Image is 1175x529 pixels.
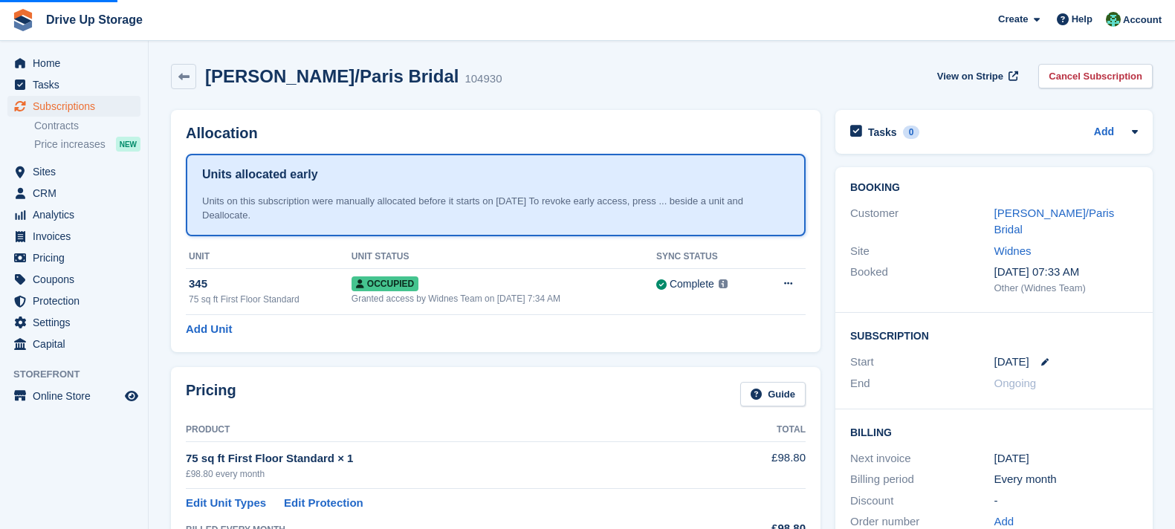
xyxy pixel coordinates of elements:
[7,53,140,74] a: menu
[850,450,994,467] div: Next invoice
[34,137,106,152] span: Price increases
[7,204,140,225] a: menu
[123,387,140,405] a: Preview store
[7,74,140,95] a: menu
[33,247,122,268] span: Pricing
[994,450,1139,467] div: [DATE]
[7,386,140,406] a: menu
[706,418,806,442] th: Total
[868,126,897,139] h2: Tasks
[937,69,1003,84] span: View on Stripe
[33,291,122,311] span: Protection
[850,424,1138,439] h2: Billing
[719,279,728,288] img: icon-info-grey-7440780725fd019a000dd9b08b2336e03edf1995a4989e88bcd33f0948082b44.svg
[186,467,706,481] div: £98.80 every month
[186,382,236,406] h2: Pricing
[33,161,122,182] span: Sites
[13,367,148,382] span: Storefront
[670,276,714,292] div: Complete
[850,243,994,260] div: Site
[7,226,140,247] a: menu
[7,183,140,204] a: menu
[994,377,1037,389] span: Ongoing
[40,7,149,32] a: Drive Up Storage
[7,96,140,117] a: menu
[656,245,760,269] th: Sync Status
[994,207,1115,236] a: [PERSON_NAME]/Paris Bridal
[1094,124,1114,141] a: Add
[186,495,266,512] a: Edit Unit Types
[34,136,140,152] a: Price increases NEW
[850,354,994,371] div: Start
[186,450,706,467] div: 75 sq ft First Floor Standard × 1
[7,161,140,182] a: menu
[1123,13,1162,27] span: Account
[994,354,1029,371] time: 2025-10-25 00:00:00 UTC
[850,493,994,510] div: Discount
[33,226,122,247] span: Invoices
[33,269,122,290] span: Coupons
[186,245,352,269] th: Unit
[352,276,418,291] span: Occupied
[740,382,806,406] a: Guide
[33,96,122,117] span: Subscriptions
[1072,12,1093,27] span: Help
[116,137,140,152] div: NEW
[1106,12,1121,27] img: Camille
[33,53,122,74] span: Home
[931,64,1021,88] a: View on Stripe
[850,328,1138,343] h2: Subscription
[994,281,1139,296] div: Other (Widnes Team)
[33,74,122,95] span: Tasks
[706,441,806,488] td: £98.80
[7,269,140,290] a: menu
[33,386,122,406] span: Online Store
[998,12,1028,27] span: Create
[33,334,122,354] span: Capital
[850,205,994,238] div: Customer
[1038,64,1153,88] a: Cancel Subscription
[994,493,1139,510] div: -
[7,291,140,311] a: menu
[205,66,459,86] h2: [PERSON_NAME]/Paris Bridal
[850,264,994,295] div: Booked
[189,293,352,306] div: 75 sq ft First Floor Standard
[994,264,1139,281] div: [DATE] 07:33 AM
[994,471,1139,488] div: Every month
[202,166,318,184] h1: Units allocated early
[850,471,994,488] div: Billing period
[34,119,140,133] a: Contracts
[7,312,140,333] a: menu
[7,334,140,354] a: menu
[994,244,1032,257] a: Widnes
[186,321,232,338] a: Add Unit
[202,194,789,223] div: Units on this subscription were manually allocated before it starts on [DATE] To revoke early acc...
[903,126,920,139] div: 0
[465,71,502,88] div: 104930
[189,276,352,293] div: 345
[352,292,656,305] div: Granted access by Widnes Team on [DATE] 7:34 AM
[850,375,994,392] div: End
[33,204,122,225] span: Analytics
[33,312,122,333] span: Settings
[284,495,363,512] a: Edit Protection
[352,245,656,269] th: Unit Status
[850,182,1138,194] h2: Booking
[186,125,806,142] h2: Allocation
[12,9,34,31] img: stora-icon-8386f47178a22dfd0bd8f6a31ec36ba5ce8667c1dd55bd0f319d3a0aa187defe.svg
[186,418,706,442] th: Product
[33,183,122,204] span: CRM
[7,247,140,268] a: menu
